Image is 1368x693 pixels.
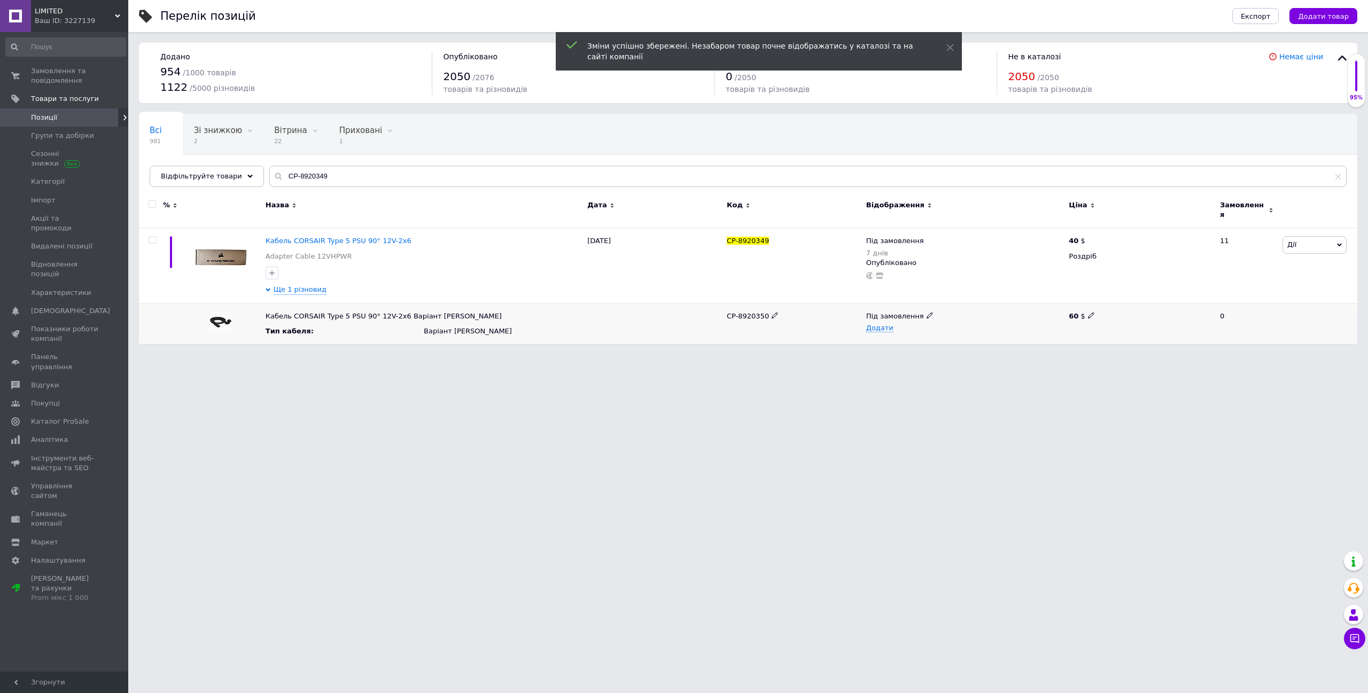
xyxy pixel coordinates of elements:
span: Опубліковані [150,166,205,176]
span: Панель управління [31,352,99,371]
span: Відфільтруйте товари [161,172,242,180]
div: Варіант [PERSON_NAME] [424,326,582,336]
a: Кабель CORSAIR Type 5 PSU 90° 12V-2x6 [266,237,411,245]
span: Додати товар [1298,12,1349,20]
div: $ [1069,312,1211,321]
button: Експорт [1232,8,1279,24]
b: 40 [1069,237,1078,245]
span: Показники роботи компанії [31,324,99,344]
span: Відображення [866,200,924,210]
span: Код [727,200,743,210]
div: 95% [1348,94,1365,102]
b: 60 [1069,312,1078,320]
span: / 5000 різновидів [190,84,255,92]
span: Управління сайтом [31,481,99,501]
span: Товари та послуги [31,94,99,104]
span: Опубліковано [443,52,498,61]
span: товарів та різновидів [726,85,810,94]
input: Пошук [5,37,126,57]
span: 1 [339,137,383,145]
span: товарів та різновидів [1008,85,1092,94]
span: Не в каталозі [1008,52,1061,61]
span: Каталог ProSale [31,417,89,426]
span: 954 [160,65,181,78]
span: Категорії [31,177,65,186]
span: Позиції [31,113,57,122]
div: Опубліковано [866,258,1064,268]
span: Маркет [31,538,58,547]
span: Замовлення та повідомлення [31,66,99,85]
div: Тип кабеля : [266,326,372,336]
img: Кабель CORSAIR Type 5 PSU 90° 12V-2x6 Варіант В [210,312,231,333]
span: / 2050 [735,73,756,82]
span: Покупці [31,399,60,408]
span: Всі [150,126,162,135]
span: [PERSON_NAME] та рахунки [31,574,99,603]
span: 981 [150,137,162,145]
span: / 2076 [473,73,494,82]
span: [DEMOGRAPHIC_DATA] [31,306,110,316]
span: Відновлення позицій [31,260,99,279]
span: LIMITED [35,6,115,16]
span: Гаманець компанії [31,509,99,528]
div: Назву успадковано від основного товару [266,312,582,321]
span: Видалені позиції [31,242,92,251]
span: 1122 [160,81,188,94]
span: % [163,200,170,210]
span: Додано [160,52,190,61]
div: [DATE] [585,228,724,303]
span: CP-8920350 [727,312,769,320]
span: Характеристики [31,288,91,298]
a: Adapter Cable 12VHPWR [266,252,352,261]
span: Назва [266,200,289,210]
button: Додати товар [1289,8,1357,24]
div: 11 [1214,228,1280,303]
span: Ще 1 різновид [274,285,327,295]
div: Зміни успішно збережені. Незабаром товар почне відображатись у каталозі та на сайті компанії [587,41,920,62]
span: Замовлення [1220,200,1266,220]
span: Відгуки [31,380,59,390]
span: Інструменти веб-майстра та SEO [31,454,99,473]
span: Вітрина [274,126,307,135]
div: Роздріб [1069,252,1211,261]
span: Додати [866,324,893,332]
div: 7 днів [866,249,924,257]
span: Імпорт [31,196,56,205]
span: 2050 [1008,70,1035,83]
div: 0 [1214,303,1280,344]
span: CP-8920349 [727,237,769,245]
span: Сезонні знижки [31,149,99,168]
div: Перелік позицій [160,11,256,22]
span: Дії [1287,240,1296,248]
img: Кабель CORSAIR Type 5 PSU 90° 12V-2x6 [194,236,247,276]
span: 22 [274,137,307,145]
span: Налаштування [31,556,85,565]
span: Ціна [1069,200,1087,210]
span: Групи та добірки [31,131,94,141]
span: Під замовлення [866,237,924,248]
span: Експорт [1241,12,1271,20]
span: Зі знижкою [194,126,242,135]
div: $ [1069,236,1085,246]
button: Чат з покупцем [1344,628,1365,649]
div: Ваш ID: 3227139 [35,16,128,26]
span: товарів та різновидів [443,85,527,94]
span: Під замовлення [866,312,924,323]
span: 2050 [443,70,470,83]
div: Prom мікс 1 000 [31,593,99,603]
span: / 1000 товарів [183,68,236,77]
span: / 2050 [1037,73,1059,82]
span: Кабель CORSAIR Type 5 PSU 90° 12V-2x6 Варіант [PERSON_NAME] [266,312,502,320]
span: 0 [726,70,733,83]
span: Дата [587,200,607,210]
span: Аналітика [31,435,68,445]
span: Акції та промокоди [31,214,99,233]
span: 2 [194,137,242,145]
input: Пошук по назві позиції, артикулу і пошуковим запитам [269,166,1347,187]
a: Немає ціни [1279,52,1323,61]
span: Приховані [339,126,383,135]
